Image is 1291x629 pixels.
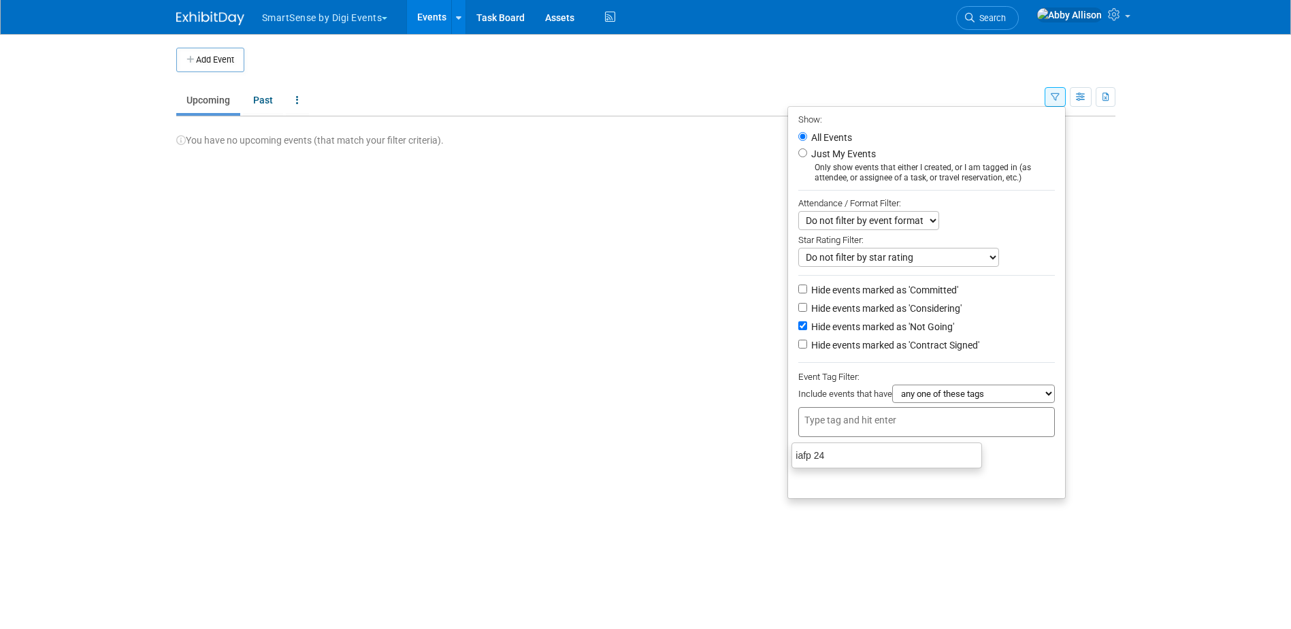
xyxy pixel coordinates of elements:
[798,110,1055,127] div: Show:
[176,12,244,25] img: ExhibitDay
[808,133,852,142] label: All Events
[798,195,1055,211] div: Attendance / Format Filter:
[804,413,995,427] input: Type tag and hit enter
[808,283,958,297] label: Hide events marked as 'Committed'
[956,6,1019,30] a: Search
[808,338,979,352] label: Hide events marked as 'Contract Signed'
[176,48,244,72] button: Add Event
[798,385,1055,407] div: Include events that have
[243,87,283,113] a: Past
[798,369,1055,385] div: Event Tag Filter:
[176,135,444,146] span: You have no upcoming events (that match your filter criteria).
[808,302,962,315] label: Hide events marked as 'Considering'
[975,13,1006,23] span: Search
[798,163,1055,183] div: Only show events that either I created, or I am tagged in (as attendee, or assignee of a task, or...
[1036,7,1102,22] img: Abby Allison
[792,447,981,464] div: iafp 24
[176,87,240,113] a: Upcoming
[798,230,1055,248] div: Star Rating Filter:
[808,320,954,334] label: Hide events marked as 'Not Going'
[808,147,876,161] label: Just My Events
